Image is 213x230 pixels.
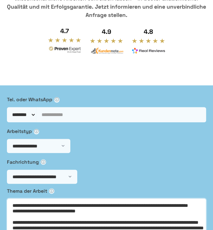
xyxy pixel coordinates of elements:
[48,46,81,55] img: provenexpert
[132,47,165,54] img: realreviews
[132,38,165,44] img: stars
[90,47,123,54] img: kundennote
[49,188,54,194] span: ⓘ
[7,127,206,135] label: Arbeitstyp
[7,158,206,166] label: Fachrichtung
[90,38,123,44] img: stars
[90,28,123,36] div: 4.9
[7,96,206,103] label: Tel. oder WhatsApp
[132,28,165,36] div: 4.8
[7,187,206,195] label: Thema der Arbeit
[48,37,81,43] img: stars
[34,129,39,134] span: ⓘ
[41,159,46,165] span: ⓘ
[48,27,81,35] div: 4.7
[54,97,60,103] span: ⓘ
